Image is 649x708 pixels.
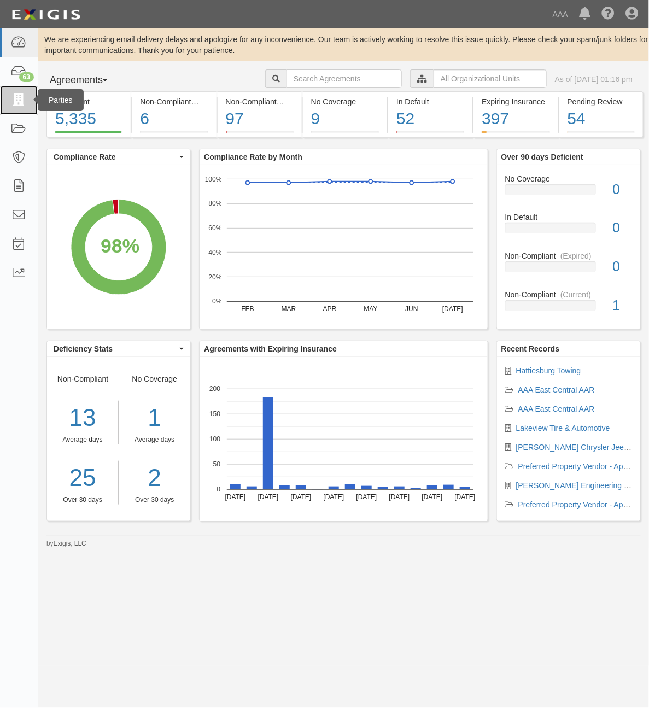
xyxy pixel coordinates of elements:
a: AAA East Central AAR [518,385,595,394]
text: [DATE] [258,493,279,501]
div: In Default [497,212,640,223]
div: 13 [47,401,118,435]
text: 20% [209,273,222,281]
text: [DATE] [225,493,246,501]
text: 150 [209,410,220,418]
a: No Coverage9 [303,131,387,139]
b: Recent Records [501,344,560,353]
div: Over 30 days [47,495,118,505]
text: [DATE] [442,305,463,313]
a: 2 [127,461,182,495]
text: MAY [364,305,378,313]
div: 98% [101,232,139,260]
div: We are experiencing email delivery delays and apologize for any inconvenience. Our team is active... [38,34,649,56]
text: 0 [217,485,221,493]
button: Compliance Rate [47,149,190,165]
div: Non-Compliant (Current) [140,96,208,107]
a: Lakeview Tire & Automotive [516,424,610,432]
div: Non-Compliant [497,250,640,261]
a: Non-Compliant(Expired)97 [218,131,302,139]
div: Expiring Insurance [482,96,549,107]
div: (Expired) [560,250,592,261]
div: 1 [127,401,182,435]
a: AAA East Central AAR [518,405,595,413]
a: Expiring Insurance397 [473,131,558,139]
div: In Default [396,96,464,107]
div: Pending Review [568,96,635,107]
div: Non-Compliant (Expired) [226,96,294,107]
div: 63 [19,72,34,82]
div: 6 [140,107,208,131]
text: [DATE] [422,493,443,501]
div: 54 [568,107,635,131]
text: [DATE] [324,493,344,501]
a: Exigis, LLC [54,540,86,547]
div: No Coverage [497,173,640,184]
div: Over 30 days [127,495,182,505]
i: Help Center - Complianz [601,8,615,21]
div: 1 [604,296,640,315]
div: Parties [38,89,84,111]
a: No Coverage0 [505,173,632,212]
a: Pending Review54 [559,131,644,139]
div: Non-Compliant [497,289,640,300]
text: 0% [212,297,222,305]
div: 0 [604,257,640,277]
div: Non-Compliant [47,373,119,505]
a: 25 [47,461,118,495]
div: No Coverage [119,373,190,505]
button: Deficiency Stats [47,341,190,356]
span: Deficiency Stats [54,343,177,354]
a: In Default0 [505,212,632,250]
text: [DATE] [291,493,312,501]
div: 52 [396,107,464,131]
a: Non-Compliant(Current)1 [505,289,632,320]
text: 200 [209,385,220,393]
div: 0 [604,180,640,200]
b: Agreements with Expiring Insurance [204,344,337,353]
div: No Coverage [311,96,379,107]
text: 100% [205,175,222,183]
div: As of [DATE] 01:16 pm [555,74,633,85]
text: APR [323,305,337,313]
text: JUN [406,305,418,313]
div: Compliant [55,96,122,107]
svg: A chart. [47,165,190,329]
a: In Default52 [388,131,472,139]
div: 97 [226,107,294,131]
text: 50 [213,460,221,468]
a: Compliant5,335 [46,131,131,139]
a: AAA [547,3,574,25]
svg: A chart. [200,357,487,521]
div: 5,335 [55,107,122,131]
img: logo-5460c22ac91f19d4615b14bd174203de0afe785f0fc80cf4dbbc73dc1793850b.png [8,5,84,25]
div: Average days [47,435,118,444]
div: 397 [482,107,549,131]
a: Non-Compliant(Current)6 [132,131,216,139]
input: All Organizational Units [434,69,547,88]
text: 100 [209,435,220,443]
text: 80% [209,200,222,207]
span: Compliance Rate [54,151,177,162]
input: Search Agreements [287,69,402,88]
svg: A chart. [200,165,487,329]
text: MAR [282,305,296,313]
b: Over 90 days Deficient [501,153,583,161]
small: by [46,539,86,548]
text: FEB [242,305,254,313]
text: 40% [209,249,222,256]
a: Non-Compliant(Expired)0 [505,250,632,289]
text: [DATE] [356,493,377,501]
text: [DATE] [389,493,410,501]
b: Compliance Rate by Month [204,153,302,161]
text: [DATE] [455,493,476,501]
text: 60% [209,224,222,232]
a: Hattiesburg Towing [516,366,581,375]
div: 0 [604,218,640,238]
button: Agreements [46,69,128,91]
